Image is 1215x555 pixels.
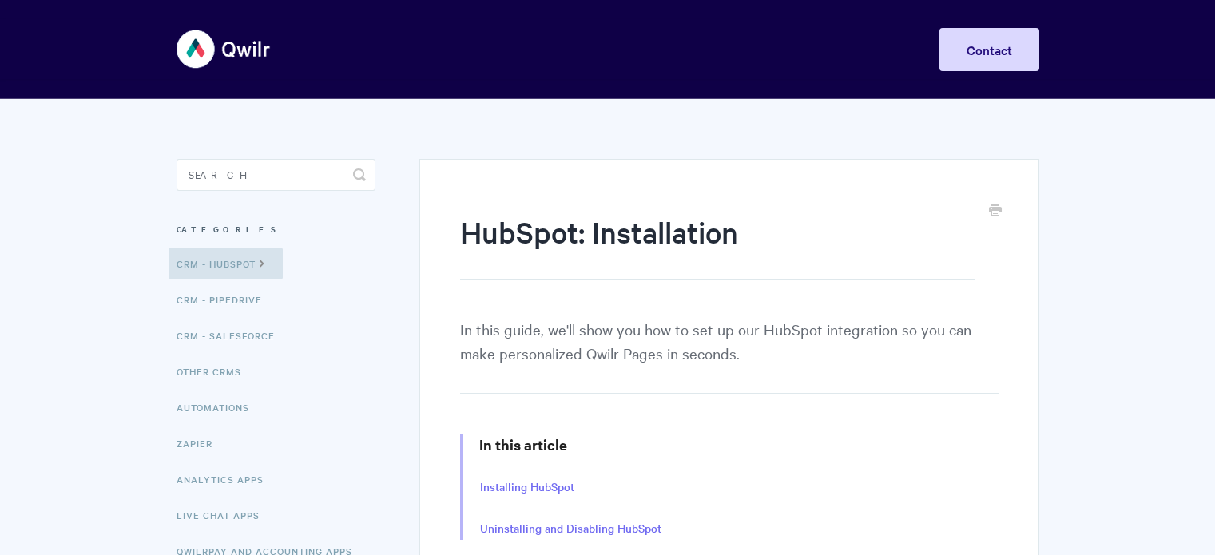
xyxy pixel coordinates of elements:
a: Contact [939,28,1039,71]
img: Qwilr Help Center [177,19,272,79]
a: Analytics Apps [177,463,276,495]
a: CRM - Salesforce [177,319,287,351]
p: In this guide, we'll show you how to set up our HubSpot integration so you can make personalized ... [460,317,998,394]
a: Uninstalling and Disabling HubSpot [480,520,661,537]
a: Automations [177,391,261,423]
h3: In this article [479,434,998,456]
input: Search [177,159,375,191]
a: Live Chat Apps [177,499,272,531]
a: Zapier [177,427,224,459]
h3: Categories [177,215,375,244]
a: Print this Article [989,202,1002,220]
a: Installing HubSpot [480,478,574,496]
h1: HubSpot: Installation [460,212,974,280]
a: CRM - HubSpot [169,248,283,279]
a: Other CRMs [177,355,253,387]
a: CRM - Pipedrive [177,283,274,315]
